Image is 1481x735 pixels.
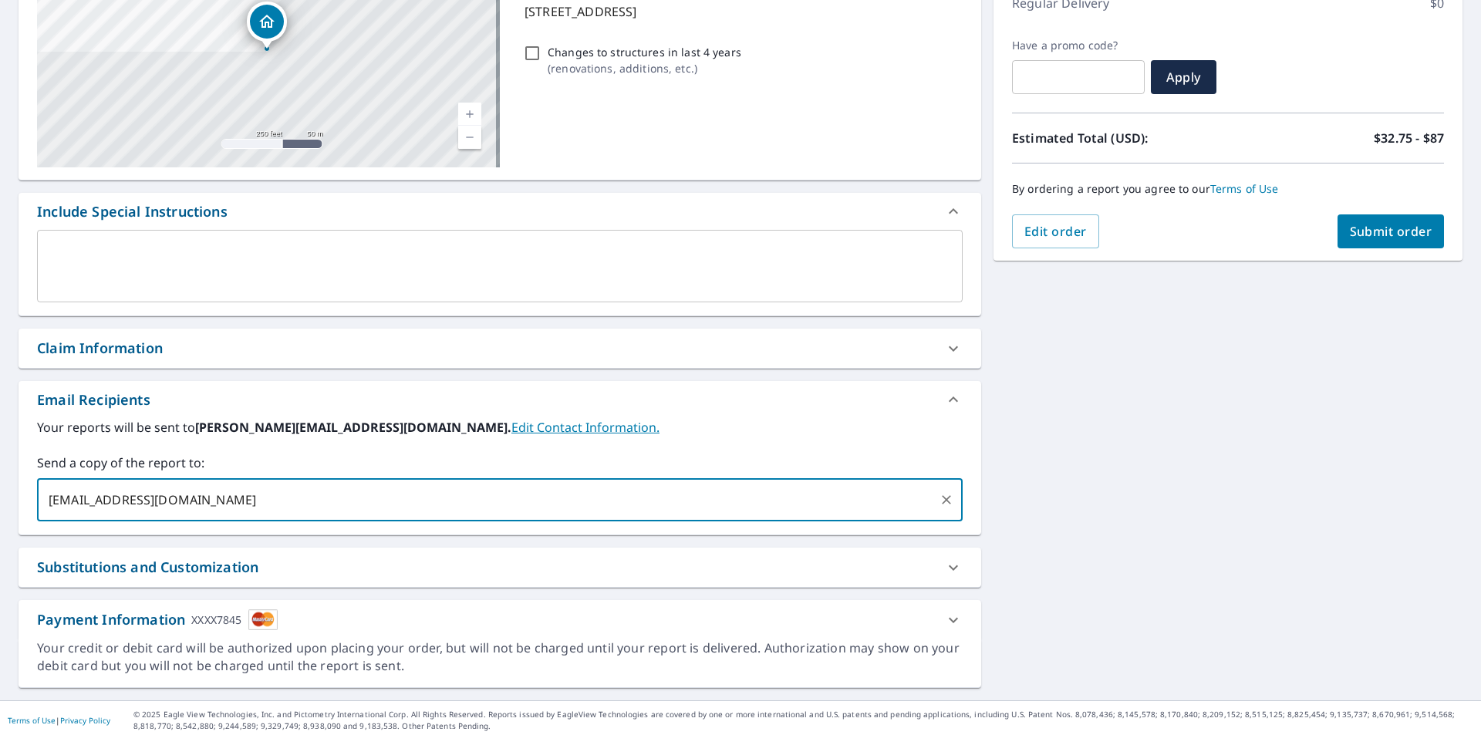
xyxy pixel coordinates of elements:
div: Claim Information [19,329,981,368]
div: Payment Information [37,609,278,630]
div: Claim Information [37,338,163,359]
b: [PERSON_NAME][EMAIL_ADDRESS][DOMAIN_NAME]. [195,419,511,436]
p: $32.75 - $87 [1374,129,1444,147]
button: Submit order [1338,214,1445,248]
p: By ordering a report you agree to our [1012,182,1444,196]
span: Apply [1163,69,1204,86]
p: [STREET_ADDRESS] [525,2,956,21]
div: Include Special Instructions [19,193,981,230]
button: Clear [936,489,957,511]
a: Current Level 17, Zoom Out [458,126,481,149]
span: Edit order [1024,223,1087,240]
p: © 2025 Eagle View Technologies, Inc. and Pictometry International Corp. All Rights Reserved. Repo... [133,709,1473,732]
label: Your reports will be sent to [37,418,963,437]
label: Send a copy of the report to: [37,453,963,472]
p: ( renovations, additions, etc. ) [548,60,741,76]
p: Changes to structures in last 4 years [548,44,741,60]
button: Apply [1151,60,1216,94]
div: Dropped pin, building 1, Residential property, 1143 Jasmine Dr Fort Mill, SC 29707 [247,2,287,49]
label: Have a promo code? [1012,39,1145,52]
p: | [8,716,110,725]
a: Terms of Use [1210,181,1279,196]
a: Privacy Policy [60,715,110,726]
img: cardImage [248,609,278,630]
div: Payment InformationXXXX7845cardImage [19,600,981,639]
div: Substitutions and Customization [19,548,981,587]
a: EditContactInfo [511,419,660,436]
div: Email Recipients [37,389,150,410]
div: Include Special Instructions [37,201,228,222]
a: Current Level 17, Zoom In [458,103,481,126]
div: Substitutions and Customization [37,557,258,578]
a: Terms of Use [8,715,56,726]
div: Email Recipients [19,381,981,418]
p: Estimated Total (USD): [1012,129,1228,147]
button: Edit order [1012,214,1099,248]
div: Your credit or debit card will be authorized upon placing your order, but will not be charged unt... [37,639,963,675]
span: Submit order [1350,223,1432,240]
div: XXXX7845 [191,609,241,630]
